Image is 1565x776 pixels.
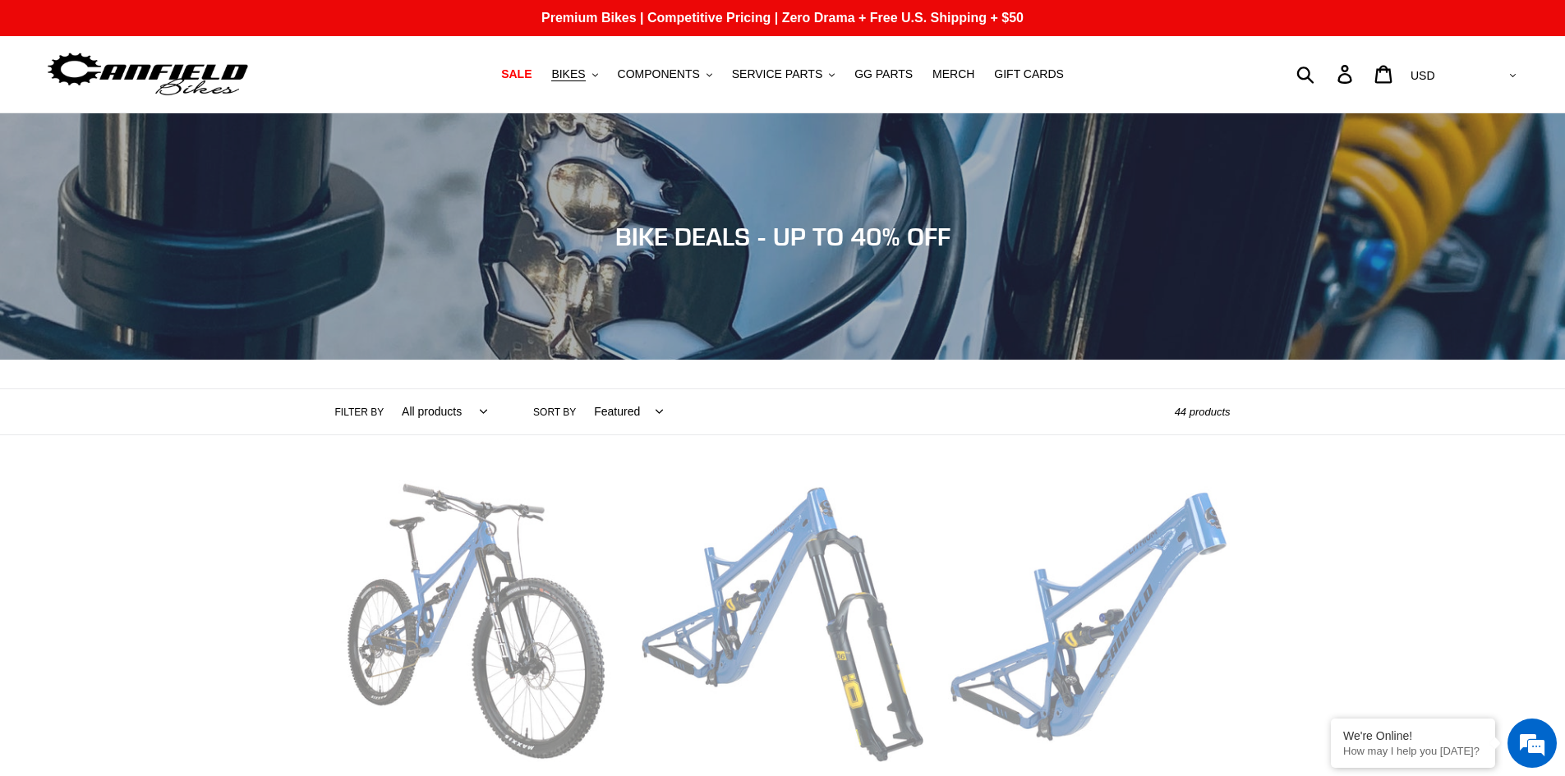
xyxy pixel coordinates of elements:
[615,222,951,251] span: BIKE DEALS - UP TO 40% OFF
[45,48,251,100] img: Canfield Bikes
[1343,745,1483,757] p: How may I help you today?
[18,90,43,115] div: Navigation go back
[618,67,700,81] span: COMPONENTS
[335,405,384,420] label: Filter by
[95,207,227,373] span: We're online!
[724,63,843,85] button: SERVICE PARTS
[924,63,983,85] a: MERCH
[1343,729,1483,742] div: We're Online!
[551,67,585,81] span: BIKES
[269,8,309,48] div: Minimize live chat window
[994,67,1064,81] span: GIFT CARDS
[53,82,94,123] img: d_696896380_company_1647369064580_696896380
[1305,56,1347,92] input: Search
[8,448,313,506] textarea: Type your message and hit 'Enter'
[932,67,974,81] span: MERCH
[1175,406,1231,418] span: 44 products
[986,63,1072,85] a: GIFT CARDS
[493,63,540,85] a: SALE
[533,405,576,420] label: Sort by
[854,67,913,81] span: GG PARTS
[732,67,822,81] span: SERVICE PARTS
[501,67,532,81] span: SALE
[846,63,921,85] a: GG PARTS
[610,63,720,85] button: COMPONENTS
[110,92,301,113] div: Chat with us now
[543,63,605,85] button: BIKES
